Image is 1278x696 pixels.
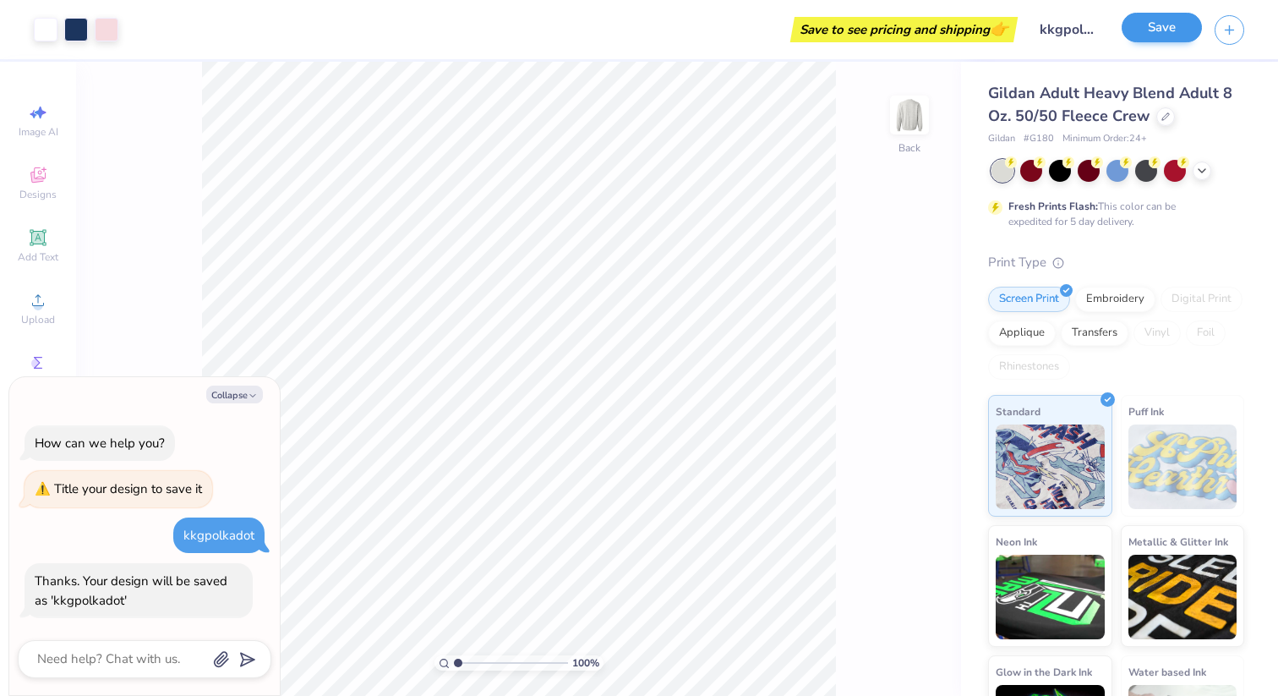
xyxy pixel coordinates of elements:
img: Metallic & Glitter Ink [1128,555,1237,639]
span: Gildan Adult Heavy Blend Adult 8 Oz. 50/50 Fleece Crew [988,83,1232,126]
img: Neon Ink [996,555,1105,639]
img: Puff Ink [1128,425,1237,509]
span: Puff Ink [1128,403,1164,420]
div: Foil [1186,321,1226,346]
span: Standard [996,403,1040,420]
span: Image AI [19,125,58,139]
button: Save [1122,13,1202,42]
span: Water based Ink [1128,663,1206,681]
div: Digital Print [1161,287,1242,312]
span: 100 % [572,655,599,671]
div: How can we help you? [35,435,165,452]
strong: Fresh Prints Flash: [1008,200,1098,213]
div: Thanks. Your design will be saved as 'kkgpolkadot' [35,573,227,609]
div: Save to see pricing and shipping [795,17,1013,42]
div: kkgpolkadot [183,527,254,544]
img: Standard [996,425,1105,509]
span: Upload [21,313,55,326]
div: This color can be expedited for 5 day delivery. [1008,199,1216,229]
div: Rhinestones [988,354,1070,380]
input: Untitled Design [1026,13,1109,47]
span: 👉 [990,19,1008,39]
span: Designs [19,188,57,201]
div: Applique [988,321,1056,346]
button: Collapse [206,386,263,403]
div: Embroidery [1075,287,1155,312]
div: Screen Print [988,287,1070,312]
div: Transfers [1061,321,1128,346]
span: Minimum Order: 24 + [1062,132,1147,146]
div: Back [898,140,920,156]
div: Print Type [988,253,1244,272]
span: Metallic & Glitter Ink [1128,533,1228,551]
span: Glow in the Dark Ink [996,663,1092,681]
span: Gildan [988,132,1015,146]
div: Title your design to save it [54,480,202,497]
span: Add Text [18,250,58,264]
span: Neon Ink [996,533,1037,551]
div: Vinyl [1133,321,1181,346]
img: Back [893,98,926,132]
span: # G180 [1024,132,1054,146]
